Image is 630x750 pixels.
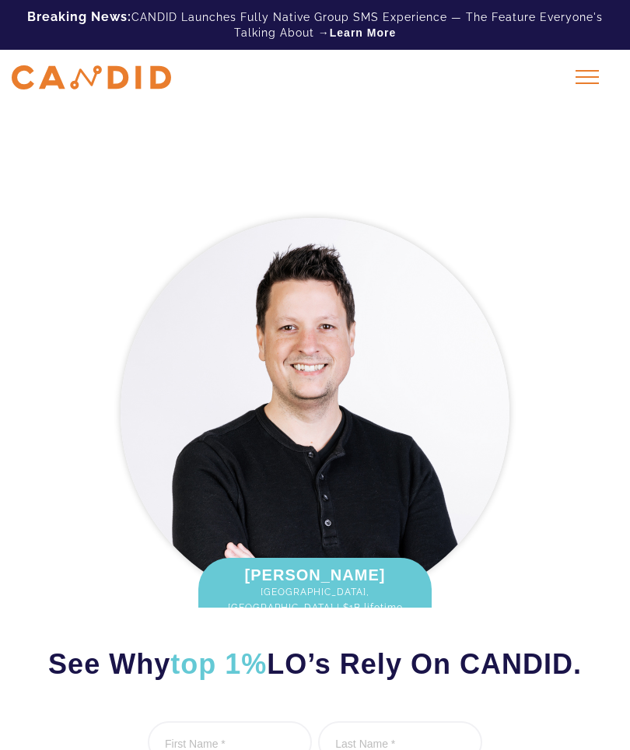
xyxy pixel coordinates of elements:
[12,647,618,682] h2: See Why LO’s Rely On CANDID.
[198,558,432,639] div: [PERSON_NAME]
[214,584,416,631] span: [GEOGRAPHIC_DATA], [GEOGRAPHIC_DATA] | $1B lifetime fundings.
[27,9,131,24] b: Breaking News:
[330,25,396,40] a: Learn More
[12,65,171,89] img: CANDID APP
[170,648,267,680] span: top 1%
